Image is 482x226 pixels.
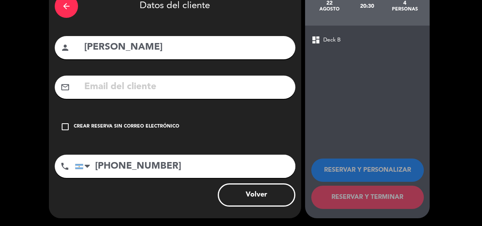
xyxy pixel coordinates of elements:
i: check_box_outline_blank [61,122,70,131]
i: arrow_back [62,2,71,11]
button: Volver [218,183,295,207]
button: RESERVAR Y TERMINAR [311,186,424,209]
i: phone [60,162,69,171]
div: agosto [311,6,348,12]
i: mail_outline [61,83,70,92]
div: Crear reserva sin correo electrónico [74,123,179,131]
span: Deck B [323,36,341,45]
input: Email del cliente [83,79,290,95]
i: person [61,43,70,52]
span: dashboard [311,35,321,45]
div: Argentina: +54 [75,155,93,178]
button: RESERVAR Y PERSONALIZAR [311,159,424,182]
div: personas [386,6,423,12]
input: Número de teléfono... [75,155,295,178]
input: Nombre del cliente [83,40,290,55]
